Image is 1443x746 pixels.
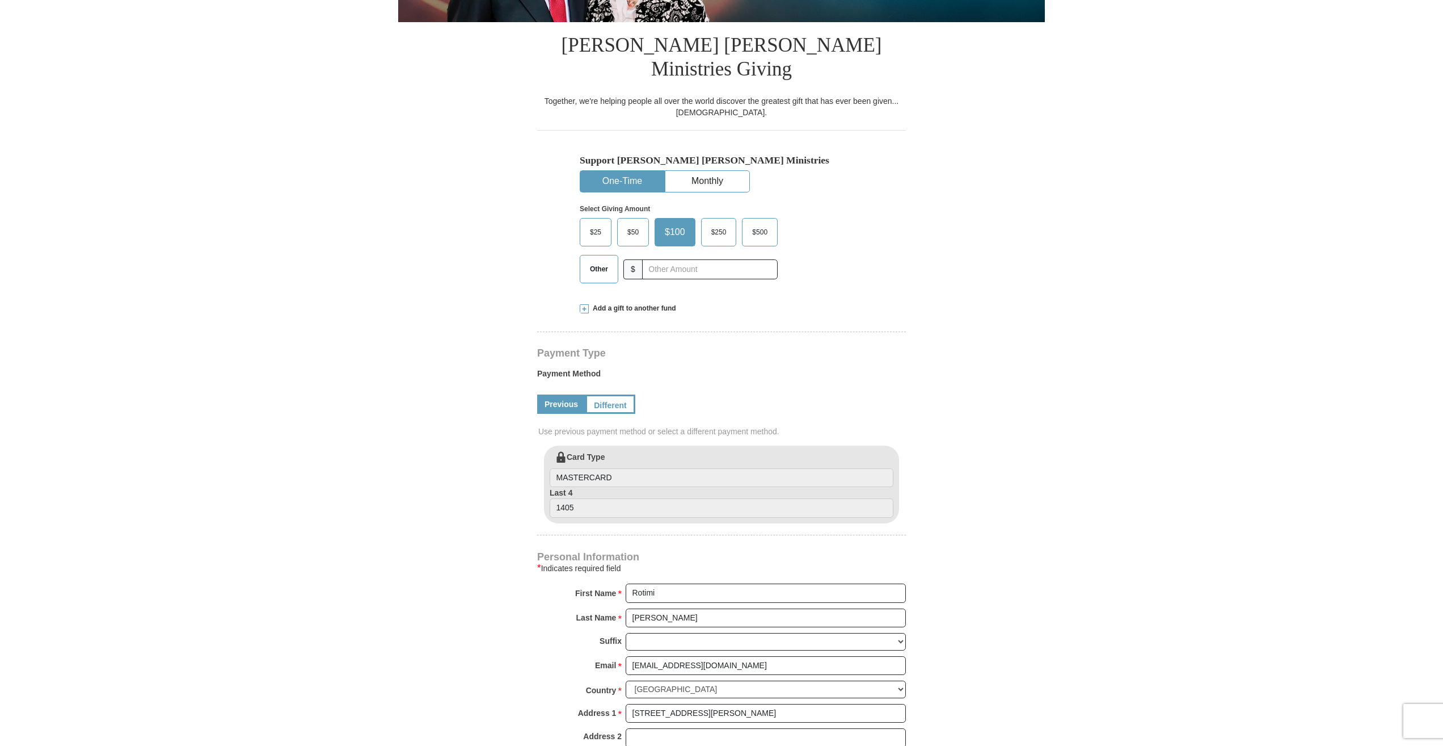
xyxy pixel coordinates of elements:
strong: First Name [575,585,616,601]
button: One-Time [580,171,664,192]
label: Last 4 [550,487,893,518]
input: Other Amount [642,259,778,279]
button: Monthly [665,171,749,192]
h4: Personal Information [537,552,906,561]
input: Last 4 [550,498,893,518]
h5: Support [PERSON_NAME] [PERSON_NAME] Ministries [580,154,863,166]
span: $50 [622,224,644,241]
strong: Country [586,682,617,698]
span: $100 [659,224,691,241]
span: $500 [746,224,773,241]
strong: Address 2 [583,728,622,744]
h1: [PERSON_NAME] [PERSON_NAME] Ministries Giving [537,22,906,95]
label: Payment Method [537,368,906,385]
div: Together, we're helping people all over the world discover the greatest gift that has ever been g... [537,95,906,118]
label: Card Type [550,451,893,488]
span: $250 [706,224,732,241]
span: $ [623,259,643,279]
input: Card Type [550,468,893,488]
a: Different [585,395,635,414]
span: Use previous payment method or select a different payment method. [538,426,907,437]
h4: Payment Type [537,349,906,358]
div: Indicates required field [537,561,906,575]
strong: Suffix [600,633,622,649]
strong: Select Giving Amount [580,205,650,213]
span: Add a gift to another fund [589,304,676,313]
strong: Email [595,657,616,673]
span: Other [584,261,614,278]
span: $25 [584,224,607,241]
strong: Last Name [576,610,617,626]
strong: Address 1 [578,705,617,721]
a: Previous [537,395,585,414]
